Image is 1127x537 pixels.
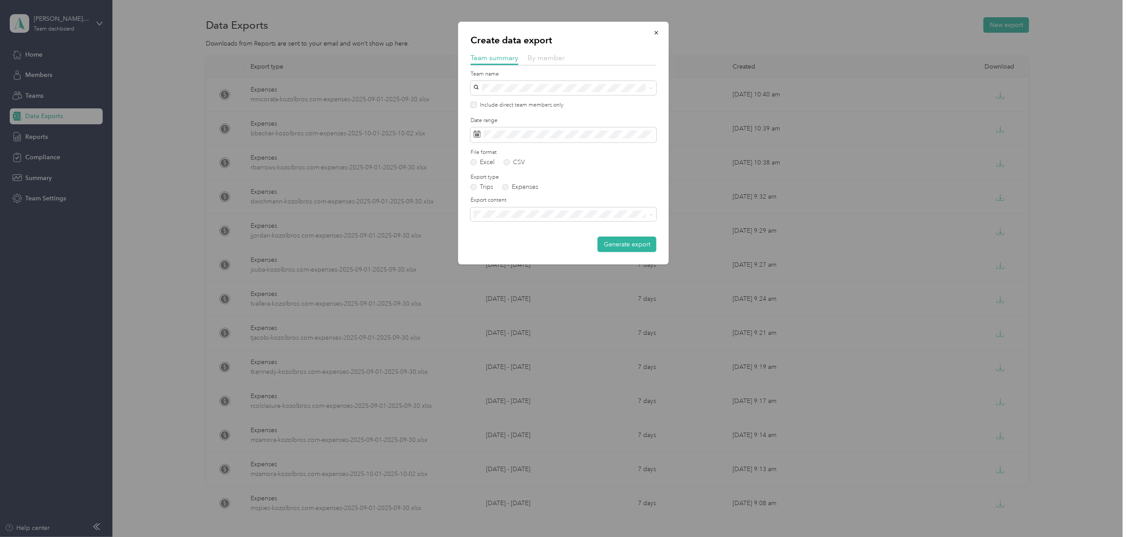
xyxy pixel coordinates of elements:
iframe: Everlance-gr Chat Button Frame [1077,487,1127,537]
label: Export content [471,196,656,204]
label: Excel [471,159,494,165]
label: Include direct team members only [477,101,563,109]
label: Trips [471,184,493,190]
label: Date range [471,117,656,125]
label: Expenses [502,184,538,190]
label: Export type [471,173,656,181]
label: CSV [504,159,525,165]
span: By member [528,54,565,62]
span: Team summary [471,54,518,62]
p: Create data export [471,34,656,46]
button: Generate export [598,237,656,252]
label: File format [471,149,656,157]
label: Team name [471,70,656,78]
